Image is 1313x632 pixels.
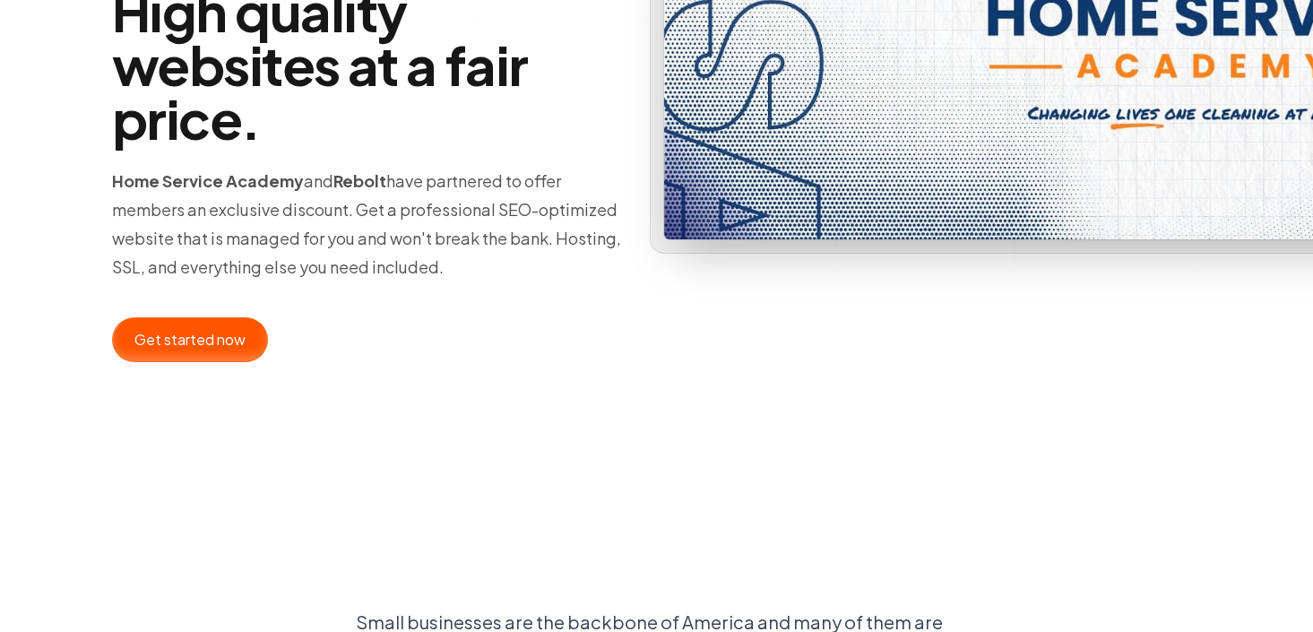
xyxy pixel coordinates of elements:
[112,317,268,362] button: Get started now
[333,170,386,191] strong: Rebolt
[112,167,628,281] p: and have partnered to offer members an exclusive discount. Get a professional SEO-optimized websi...
[112,170,304,191] strong: Home Service Academy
